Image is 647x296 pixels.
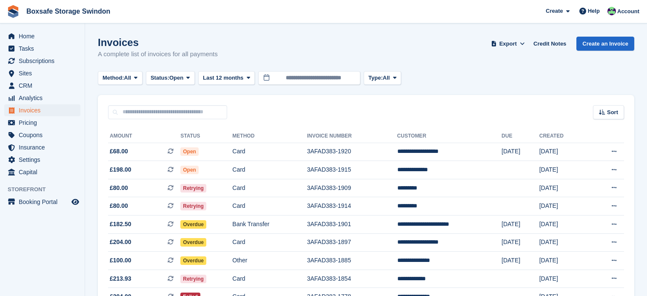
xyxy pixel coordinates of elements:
[232,252,307,270] td: Other
[539,270,588,288] td: [DATE]
[8,185,85,194] span: Storefront
[110,184,128,193] span: £80.00
[19,166,70,178] span: Capital
[4,92,80,104] a: menu
[539,252,588,270] td: [DATE]
[4,80,80,92] a: menu
[110,256,131,265] span: £100.00
[4,129,80,141] a: menu
[4,55,80,67] a: menu
[180,238,206,247] span: Overdue
[19,92,70,104] span: Analytics
[502,252,539,270] td: [DATE]
[307,233,397,252] td: 3AFAD383-1897
[180,275,206,283] span: Retrying
[19,117,70,129] span: Pricing
[489,37,527,51] button: Export
[307,143,397,161] td: 3AFAD383-1920
[607,7,616,15] img: Kim Virabi
[110,147,128,156] span: £68.00
[307,179,397,197] td: 3AFAD383-1909
[19,55,70,67] span: Subscriptions
[232,270,307,288] td: Card
[110,220,131,229] span: £182.50
[607,108,618,117] span: Sort
[617,7,639,16] span: Account
[539,161,588,179] td: [DATE]
[19,104,70,116] span: Invoices
[307,270,397,288] td: 3AFAD383-1854
[180,184,206,193] span: Retrying
[4,67,80,79] a: menu
[576,37,634,51] a: Create an Invoice
[98,71,143,85] button: Method: All
[19,129,70,141] span: Coupons
[232,129,307,143] th: Method
[502,129,539,143] th: Due
[232,143,307,161] td: Card
[4,104,80,116] a: menu
[232,179,307,197] td: Card
[539,179,588,197] td: [DATE]
[151,74,169,82] span: Status:
[232,161,307,179] td: Card
[108,129,180,143] th: Amount
[98,49,218,59] p: A complete list of invoices for all payments
[502,216,539,234] td: [DATE]
[539,129,588,143] th: Created
[23,4,114,18] a: Boxsafe Storage Swindon
[539,197,588,216] td: [DATE]
[110,165,131,174] span: £198.00
[19,43,70,55] span: Tasks
[232,233,307,252] td: Card
[19,154,70,166] span: Settings
[499,40,517,48] span: Export
[98,37,218,48] h1: Invoices
[180,220,206,229] span: Overdue
[4,154,80,166] a: menu
[19,67,70,79] span: Sites
[307,252,397,270] td: 3AFAD383-1885
[539,216,588,234] td: [DATE]
[4,141,80,153] a: menu
[307,197,397,216] td: 3AFAD383-1914
[180,256,206,265] span: Overdue
[383,74,390,82] span: All
[364,71,401,85] button: Type: All
[124,74,131,82] span: All
[232,197,307,216] td: Card
[539,143,588,161] td: [DATE]
[232,216,307,234] td: Bank Transfer
[180,147,199,156] span: Open
[368,74,383,82] span: Type:
[4,166,80,178] a: menu
[4,30,80,42] a: menu
[502,143,539,161] td: [DATE]
[307,129,397,143] th: Invoice Number
[198,71,255,85] button: Last 12 months
[110,274,131,283] span: £213.93
[146,71,195,85] button: Status: Open
[110,238,131,247] span: £204.00
[19,196,70,208] span: Booking Portal
[307,216,397,234] td: 3AFAD383-1901
[4,196,80,208] a: menu
[397,129,502,143] th: Customer
[110,201,128,210] span: £80.00
[19,30,70,42] span: Home
[502,233,539,252] td: [DATE]
[169,74,183,82] span: Open
[4,43,80,55] a: menu
[180,129,232,143] th: Status
[530,37,570,51] a: Credit Notes
[307,161,397,179] td: 3AFAD383-1915
[588,7,600,15] span: Help
[19,80,70,92] span: CRM
[180,166,199,174] span: Open
[70,197,80,207] a: Preview store
[203,74,243,82] span: Last 12 months
[103,74,124,82] span: Method:
[180,202,206,210] span: Retrying
[539,233,588,252] td: [DATE]
[4,117,80,129] a: menu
